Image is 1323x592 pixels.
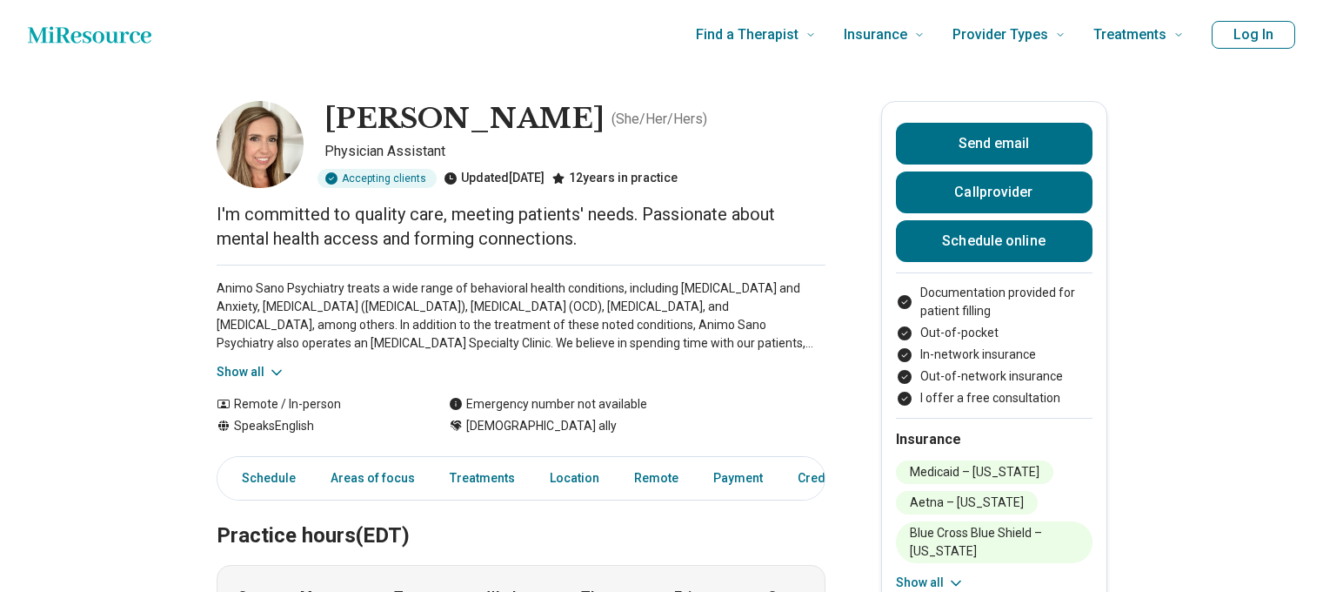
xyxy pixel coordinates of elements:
a: Treatments [439,461,525,496]
div: Accepting clients [317,169,437,188]
span: Insurance [844,23,907,47]
div: Remote / In-person [217,395,414,414]
a: Schedule online [896,220,1092,262]
h2: Insurance [896,429,1092,450]
button: Show all [896,574,965,592]
h1: [PERSON_NAME] [324,101,605,138]
li: In-network insurance [896,346,1092,364]
a: Home page [28,17,151,52]
div: Emergency number not available [449,395,647,414]
a: Areas of focus [320,461,425,496]
p: ( She/Her/Hers ) [611,109,707,130]
a: Location [539,461,610,496]
a: Payment [703,461,773,496]
p: Physician Assistant [324,141,825,162]
img: Jacqueline Woodcock, Physician Assistant [217,101,304,188]
h2: Practice hours (EDT) [217,480,825,551]
li: I offer a free consultation [896,389,1092,407]
div: Updated [DATE] [444,169,545,188]
div: 12 years in practice [551,169,678,188]
a: Schedule [221,461,306,496]
li: Aetna – [US_STATE] [896,491,1038,515]
button: Send email [896,123,1092,165]
div: Speaks English [217,417,414,435]
li: Blue Cross Blue Shield – [US_STATE] [896,521,1092,563]
li: Out-of-pocket [896,324,1092,342]
button: Show all [217,363,285,381]
button: Callprovider [896,172,1092,213]
a: Credentials [787,461,874,496]
li: Documentation provided for patient filling [896,284,1092,320]
a: Remote [624,461,689,496]
span: Treatments [1093,23,1166,47]
li: Out-of-network insurance [896,367,1092,386]
span: Provider Types [952,23,1048,47]
button: Log In [1212,21,1295,49]
ul: Payment options [896,284,1092,407]
span: [DEMOGRAPHIC_DATA] ally [466,417,617,435]
span: Find a Therapist [696,23,798,47]
li: Medicaid – [US_STATE] [896,461,1053,484]
p: Animo Sano Psychiatry treats a wide range of behavioral health conditions, including [MEDICAL_DAT... [217,279,825,353]
p: I'm committed to quality care, meeting patients' needs. Passionate about mental health access and... [217,202,825,251]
